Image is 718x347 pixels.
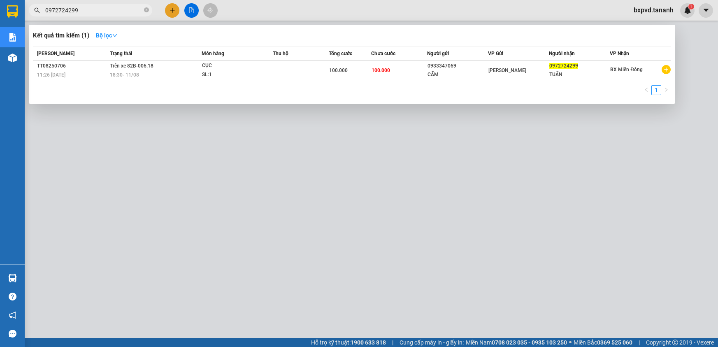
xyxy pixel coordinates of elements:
[641,85,651,95] button: left
[7,5,18,18] img: logo-vxr
[371,51,395,56] span: Chưa cước
[112,33,118,38] span: down
[45,6,142,15] input: Tìm tên, số ĐT hoặc mã đơn
[8,33,17,42] img: solution-icon
[8,274,17,282] img: warehouse-icon
[37,72,65,78] span: 11:26 [DATE]
[549,51,575,56] span: Người nhận
[329,51,352,56] span: Tổng cước
[34,7,40,13] span: search
[488,51,503,56] span: VP Gửi
[644,87,649,92] span: left
[651,85,661,95] li: 1
[9,311,16,319] span: notification
[273,51,288,56] span: Thu hộ
[202,51,224,56] span: Món hàng
[202,70,264,79] div: SL: 1
[8,54,17,62] img: warehouse-icon
[428,62,488,70] div: 0933347069
[427,51,449,56] span: Người gửi
[96,32,118,39] strong: Bộ lọc
[664,87,669,92] span: right
[662,65,671,74] span: plus-circle
[329,68,348,73] span: 100.000
[549,70,609,79] div: TUẤN
[89,29,124,42] button: Bộ lọcdown
[549,63,578,69] span: 0972724299
[144,7,149,12] span: close-circle
[610,67,643,72] span: BX Miền Đông
[9,293,16,300] span: question-circle
[610,51,629,56] span: VP Nhận
[641,85,651,95] li: Previous Page
[428,70,488,79] div: CẨM
[488,68,526,73] span: [PERSON_NAME]
[9,330,16,338] span: message
[37,51,74,56] span: [PERSON_NAME]
[202,61,264,70] div: CỤC
[661,85,671,95] button: right
[110,51,132,56] span: Trạng thái
[110,72,139,78] span: 18:30 - 11/08
[661,85,671,95] li: Next Page
[144,7,149,14] span: close-circle
[372,68,390,73] span: 100.000
[37,62,107,70] div: TT08250706
[652,86,661,95] a: 1
[110,63,153,69] span: Trên xe 82B-006.18
[33,31,89,40] h3: Kết quả tìm kiếm ( 1 )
